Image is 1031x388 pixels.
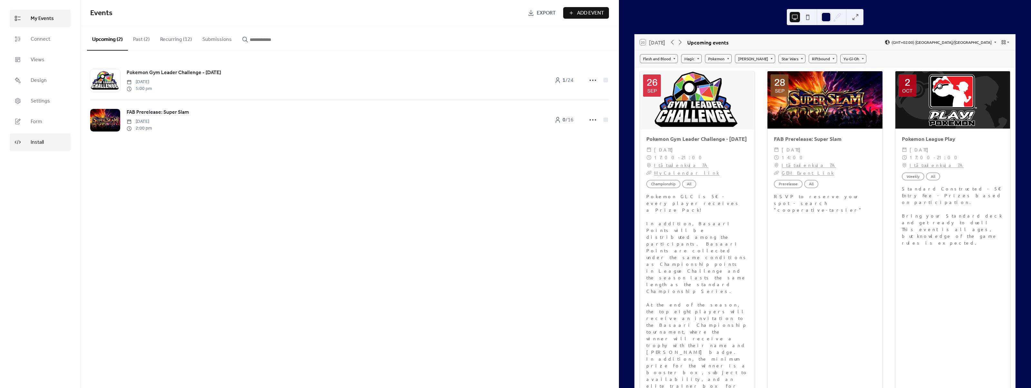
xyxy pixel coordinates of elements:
span: [DATE] [127,118,152,125]
div: ​ [646,146,651,154]
div: ​ [774,169,779,177]
div: Upcoming events [687,38,728,46]
span: Form [31,118,42,126]
span: [DATE] [654,146,676,154]
a: Itätuulenkuja 7A [782,161,836,169]
a: My Events [10,10,71,27]
span: Settings [31,97,50,105]
div: 28 [774,78,785,87]
a: FAB Prerelease: Super Slam [774,135,842,142]
div: 2 [905,78,910,87]
span: FAB Prerelease: Super Slam [127,109,189,116]
b: 0 [563,115,565,125]
a: FAB Prerelease: Super Slam [127,108,189,117]
button: Upcoming (2) [87,26,128,51]
a: Views [10,51,71,68]
div: ​ [774,146,779,154]
div: Standard Constructed - 5€ Entry Fee - Prizes based on participation. Bring your Standard deck and... [895,185,1010,246]
div: Oct [902,89,912,93]
span: [DATE] [127,79,152,85]
a: Form [10,113,71,130]
div: ​ [774,154,779,161]
button: Submissions [197,26,237,50]
div: ​ [902,154,907,161]
a: Itätuulenkuja 7A [910,161,964,169]
span: / 16 [563,116,573,124]
a: Pokemon Gym Leader Challenge - [DATE] [646,135,747,142]
div: Pokemon League Play [895,135,1010,143]
span: - [678,154,681,161]
a: MyCalendar link [654,170,719,176]
span: My Events [31,15,54,23]
button: Recurring (12) [155,26,197,50]
a: Itätuulenkuja 7A [654,161,708,169]
div: ​ [646,161,651,169]
button: Past (2) [128,26,155,50]
div: ​ [646,154,651,161]
a: Connect [10,30,71,48]
div: ​ [902,146,907,154]
a: Settings [10,92,71,110]
span: / 24 [563,77,573,84]
div: ​ [902,161,907,169]
span: Design [31,77,47,84]
span: [DATE] [910,146,932,154]
span: 21:00 [681,154,706,161]
div: Sep [775,89,785,93]
div: Sep [647,89,657,93]
div: ​ [646,169,651,177]
button: Add Event [563,7,609,19]
a: 0/16 [548,114,580,126]
span: 2:00 pm [127,125,152,132]
span: Views [31,56,44,64]
div: RSVP to reserve your spot - search "cooperative-tarsier" [767,193,882,213]
a: Pokemon Gym Leader Challenge - [DATE] [127,69,221,77]
span: 5:00 pm [127,85,152,92]
a: GEM Event Link [782,170,834,176]
span: Add Event [577,9,604,17]
div: ​ [774,161,779,169]
span: (GMT+02:00) [GEOGRAPHIC_DATA]/[GEOGRAPHIC_DATA] [891,40,992,44]
a: Install [10,133,71,151]
a: 1/24 [548,74,580,86]
a: Design [10,72,71,89]
span: Events [90,6,112,20]
span: Install [31,139,44,146]
span: Connect [31,35,50,43]
span: - [934,154,937,161]
span: [DATE] [782,146,804,154]
span: 21:00 [937,154,961,161]
b: 1 [563,75,565,85]
span: 17:00 [654,154,678,161]
span: Export [537,9,556,17]
a: Export [523,7,561,19]
span: 17:00 [910,154,934,161]
span: 14:00 [782,154,806,161]
div: 26 [647,78,658,87]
